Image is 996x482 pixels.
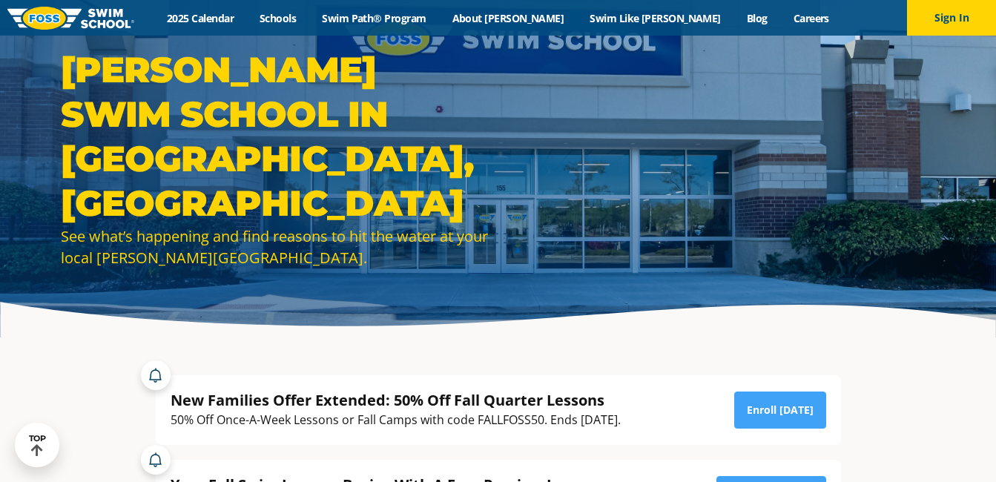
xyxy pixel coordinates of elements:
[171,410,621,430] div: 50% Off Once-A-Week Lessons or Fall Camps with code FALLFOSS50. Ends [DATE].
[780,11,842,25] a: Careers
[733,11,780,25] a: Blog
[61,225,491,268] div: See what’s happening and find reasons to hit the water at your local [PERSON_NAME][GEOGRAPHIC_DATA].
[309,11,439,25] a: Swim Path® Program
[61,47,491,225] h1: [PERSON_NAME] Swim School in [GEOGRAPHIC_DATA], [GEOGRAPHIC_DATA]
[577,11,734,25] a: Swim Like [PERSON_NAME]
[439,11,577,25] a: About [PERSON_NAME]
[29,434,46,457] div: TOP
[734,392,826,429] a: Enroll [DATE]
[247,11,309,25] a: Schools
[154,11,247,25] a: 2025 Calendar
[171,390,621,410] div: New Families Offer Extended: 50% Off Fall Quarter Lessons
[7,7,134,30] img: FOSS Swim School Logo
